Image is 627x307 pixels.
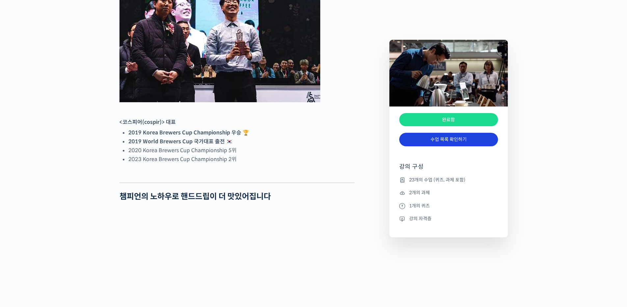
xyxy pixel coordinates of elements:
span: 대화 [60,219,68,224]
div: 완료함 [399,113,498,127]
h4: 강의 구성 [399,163,498,176]
li: 2개의 과제 [399,189,498,197]
strong: 챔피언의 노하우로 핸드드립이 더 맛있어집니다 [119,192,271,201]
strong: 2019 Korea Brewers Cup Championship 우승 🏆 [128,129,249,136]
a: 설정 [85,208,126,225]
li: 강의 자격증 [399,215,498,223]
li: 23개의 수업 (퀴즈, 과제 포함) [399,176,498,184]
strong: <코스피어(cospir)> 대표 [119,119,176,126]
li: 2023 Korea Brewers Cup Championship 2위 [128,155,354,164]
span: 홈 [21,218,25,224]
a: 홈 [2,208,43,225]
li: 1개의 퀴즈 [399,202,498,210]
strong: 2019 World Brewers Cup 국가대표 출전 🇰🇷 [128,138,233,145]
span: 1 [67,208,69,213]
a: 수업 목록 확인하기 [399,133,498,146]
li: 2020 Korea Brewers Cup Championship 5위 [128,146,354,155]
a: 1대화 [43,208,85,225]
span: 설정 [102,218,110,224]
